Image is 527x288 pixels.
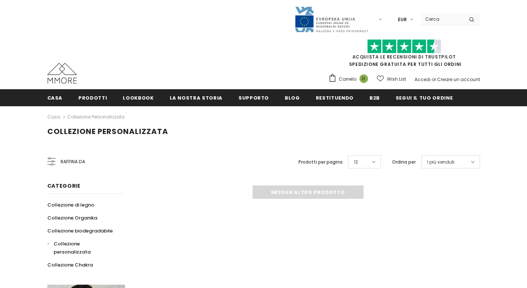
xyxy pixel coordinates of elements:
span: Segui il tuo ordine [396,94,453,101]
span: Collezione Organika [47,214,97,221]
input: Search Site [421,14,463,24]
span: Collezione personalizzata [47,126,168,137]
a: Creare un account [437,76,480,83]
a: Carrello 0 [328,74,372,85]
img: Javni Razpis [294,6,368,33]
a: Segui il tuo ordine [396,89,453,106]
span: supporto [239,94,269,101]
img: Casi MMORE [47,63,77,84]
label: Prodotti per pagina [298,158,342,166]
a: Restituendo [316,89,354,106]
a: Casa [47,89,63,106]
span: or [432,76,436,83]
span: Wish List [387,76,406,83]
span: Prodotti [78,94,107,101]
span: Categorie [47,182,81,190]
a: La nostra storia [170,89,223,106]
span: Raffina da [61,158,85,166]
span: Restituendo [316,94,354,101]
span: Collezione Chakra [47,261,93,268]
a: Lookbook [123,89,153,106]
span: EUR [398,16,407,23]
span: Carrello [339,76,357,83]
span: Collezione personalizzata [54,240,91,255]
span: Blog [285,94,300,101]
span: SPEDIZIONE GRATUITA PER TUTTI GLI ORDINI [328,43,480,67]
a: Collezione di legno [47,198,94,211]
span: La nostra storia [170,94,223,101]
a: Casa [47,113,60,121]
span: Collezione biodegradabile [47,227,113,234]
a: Collezione Organika [47,211,97,224]
span: Lookbook [123,94,153,101]
a: supporto [239,89,269,106]
a: Collezione biodegradabile [47,224,113,237]
a: Acquista le recensioni di TrustPilot [352,54,456,60]
span: B2B [369,94,380,101]
a: B2B [369,89,380,106]
span: Casa [47,94,63,101]
a: Javni Razpis [294,16,368,22]
a: Collezione personalizzata [47,237,117,258]
a: Prodotti [78,89,107,106]
span: Collezione di legno [47,201,94,208]
label: Ordina per [392,158,416,166]
a: Collezione Chakra [47,258,93,271]
a: Wish List [377,73,406,86]
span: 12 [354,158,358,166]
a: Blog [285,89,300,106]
span: I più venduti [427,158,455,166]
img: Fidati di Pilot Stars [367,39,441,54]
a: Accedi [415,76,430,83]
span: 0 [359,74,368,83]
a: Collezione personalizzata [67,114,125,120]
